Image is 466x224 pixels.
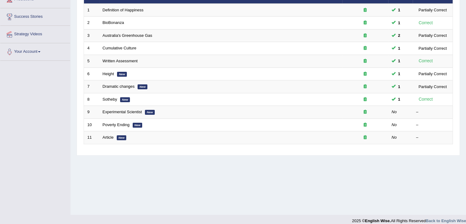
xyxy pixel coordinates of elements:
a: Written Assessment [103,59,138,63]
td: 11 [84,131,99,144]
em: New [117,72,127,77]
td: 8 [84,93,99,106]
div: – [416,122,449,128]
a: Back to English Wise [426,218,466,223]
div: Partially Correct [416,45,449,52]
div: Exam occurring question [346,84,385,90]
a: Experimental Scientist [103,110,142,114]
div: Partially Correct [416,32,449,39]
em: New [138,84,147,89]
td: 2 [84,17,99,29]
div: Exam occurring question [346,33,385,39]
a: Height [103,71,114,76]
div: Partially Correct [416,71,449,77]
div: Exam occurring question [346,45,385,51]
div: – [416,135,449,141]
em: No [392,122,397,127]
em: New [133,123,142,128]
div: Correct [416,57,435,64]
a: Your Account [0,43,70,59]
div: Exam occurring question [346,109,385,115]
em: No [392,135,397,140]
td: 10 [84,118,99,131]
div: Exam occurring question [346,97,385,102]
a: Australia's Greenhouse Gas [103,33,152,38]
td: 3 [84,29,99,42]
div: Partially Correct [416,7,449,13]
span: You can still take this question [396,96,403,102]
em: New [117,135,127,140]
span: You can still take this question [396,7,403,13]
em: No [392,110,397,114]
div: Partially Correct [416,83,449,90]
div: Correct [416,19,435,26]
div: Exam occurring question [346,58,385,64]
div: Exam occurring question [346,135,385,141]
div: Exam occurring question [346,7,385,13]
a: Definition of Happiness [103,8,144,12]
a: Success Stories [0,8,70,24]
td: 4 [84,42,99,55]
td: 5 [84,55,99,68]
span: You can still take this question [396,83,403,90]
div: – [416,109,449,115]
td: 9 [84,106,99,119]
a: Dramatic changes [103,84,135,89]
a: Strategy Videos [0,26,70,41]
a: Article [103,135,114,140]
a: Sotheby [103,97,117,102]
span: You can still take this question [396,32,403,39]
span: You can still take this question [396,45,403,52]
strong: English Wise. [365,218,391,223]
div: 2025 © All Rights Reserved [352,215,466,224]
em: New [145,110,155,115]
div: Correct [416,96,435,103]
div: Exam occurring question [346,20,385,26]
a: Cumulative Culture [103,46,137,50]
div: Exam occurring question [346,71,385,77]
td: 1 [84,4,99,17]
a: BioBonanza [103,20,124,25]
span: You can still take this question [396,20,403,26]
span: You can still take this question [396,58,403,64]
a: Poverty Ending [103,122,130,127]
em: New [120,97,130,102]
td: 6 [84,68,99,80]
span: You can still take this question [396,71,403,77]
div: Exam occurring question [346,122,385,128]
td: 7 [84,80,99,93]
